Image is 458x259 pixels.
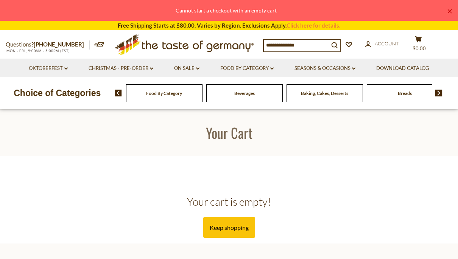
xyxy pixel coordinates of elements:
a: × [447,9,452,14]
img: previous arrow [115,90,122,96]
h1: Your Cart [23,124,435,141]
h2: Your cart is empty! [6,195,452,208]
a: Account [365,40,399,48]
a: Food By Category [146,90,182,96]
a: On Sale [174,64,199,73]
button: $0.00 [407,36,430,54]
a: Breads [398,90,412,96]
a: Baking, Cakes, Desserts [301,90,348,96]
p: Questions? [6,40,90,50]
a: Click here for details. [287,22,340,29]
div: Cannot start a checkout with an empty cart [6,6,446,15]
a: Food By Category [220,64,274,73]
a: Christmas - PRE-ORDER [89,64,153,73]
a: Beverages [234,90,255,96]
a: Seasons & Occasions [294,64,355,73]
span: $0.00 [413,45,426,51]
span: MON - FRI, 9:00AM - 5:00PM (EST) [6,49,70,53]
span: Account [375,40,399,47]
a: Download Catalog [376,64,429,73]
a: [PHONE_NUMBER] [34,41,84,48]
img: next arrow [435,90,442,96]
a: Oktoberfest [29,64,68,73]
a: Keep shopping [203,217,255,238]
